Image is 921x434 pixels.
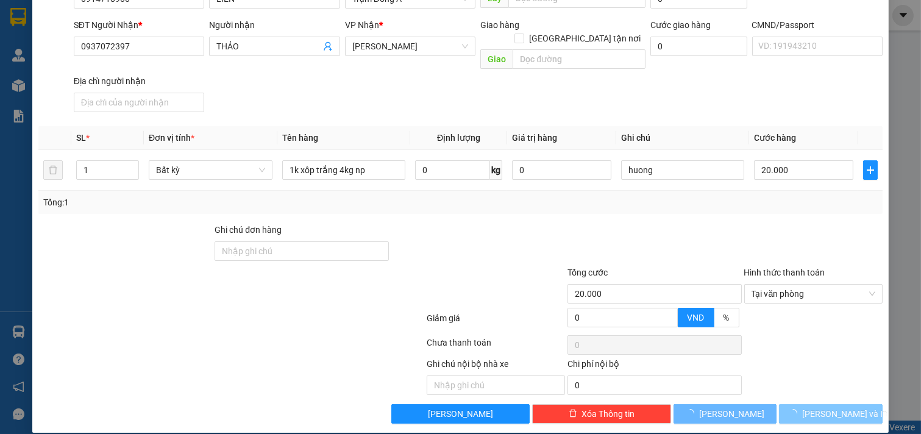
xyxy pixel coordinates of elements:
label: Ghi chú đơn hàng [215,225,282,235]
span: Tổng cước [567,268,608,277]
button: [PERSON_NAME] và In [779,404,883,424]
button: [PERSON_NAME] [391,404,530,424]
button: plus [863,160,878,180]
span: % [724,313,730,322]
span: Tại văn phòng [752,285,876,303]
button: [PERSON_NAME] [674,404,777,424]
span: Cước hàng [754,133,796,143]
button: deleteXóa Thông tin [532,404,671,424]
input: Cước giao hàng [650,37,747,56]
span: loading [686,409,699,418]
span: plus [864,165,877,175]
span: delete [569,409,577,419]
span: Hồ Chí Minh [352,37,469,55]
input: Dọc đường [513,49,645,69]
span: Tên hàng [282,133,318,143]
div: Giảm giá [425,311,567,333]
input: VD: Bàn, Ghế [282,160,406,180]
input: Ghi Chú [621,160,745,180]
span: Xóa Thông tin [582,407,635,421]
span: loading [789,409,802,418]
span: kg [490,160,502,180]
span: user-add [323,41,333,51]
span: Đơn vị tính [149,133,194,143]
span: Định lượng [437,133,480,143]
span: [PERSON_NAME] [699,407,764,421]
span: SL [76,133,86,143]
label: Cước giao hàng [650,20,711,30]
div: Người nhận [209,18,340,32]
div: SĐT Người Nhận [74,18,205,32]
span: VP Nhận [345,20,379,30]
div: CMND/Passport [752,18,883,32]
div: Chưa thanh toán [425,336,567,357]
input: Ghi chú đơn hàng [215,241,388,261]
span: Bất kỳ [156,161,265,179]
span: [GEOGRAPHIC_DATA] tận nơi [524,32,645,45]
th: Ghi chú [616,126,750,150]
div: Địa chỉ người nhận [74,74,205,88]
button: delete [43,160,63,180]
span: VND [688,313,705,322]
input: Địa chỉ của người nhận [74,93,205,112]
span: Giao [480,49,513,69]
div: Chi phí nội bộ [567,357,741,375]
input: Nhập ghi chú [427,375,566,395]
label: Hình thức thanh toán [744,268,825,277]
span: Giá trị hàng [512,133,557,143]
span: Giao hàng [480,20,519,30]
div: Tổng: 1 [43,196,356,209]
span: [PERSON_NAME] [428,407,493,421]
span: [PERSON_NAME] và In [802,407,887,421]
input: 0 [512,160,611,180]
div: Ghi chú nội bộ nhà xe [427,357,566,375]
